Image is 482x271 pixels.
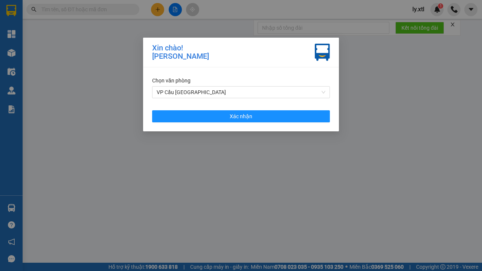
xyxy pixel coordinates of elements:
[152,44,209,61] div: Xin chào! [PERSON_NAME]
[152,110,330,122] button: Xác nhận
[157,87,325,98] span: VP Cầu Sài Gòn
[315,44,330,61] img: vxr-icon
[152,76,330,85] div: Chọn văn phòng
[230,112,252,120] span: Xác nhận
